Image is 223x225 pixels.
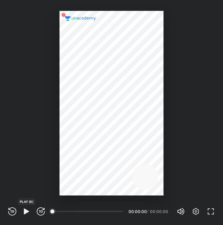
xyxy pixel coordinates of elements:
div: 00:00:00 [150,209,169,213]
div: 00:00:00 [128,209,145,213]
img: logo.2a7e12a2.svg [65,16,96,21]
div: / [147,209,149,213]
img: wMgqJGBwKWe8AAAAABJRU5ErkJggg== [59,11,68,19]
div: PLAY (K) [18,199,35,205]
